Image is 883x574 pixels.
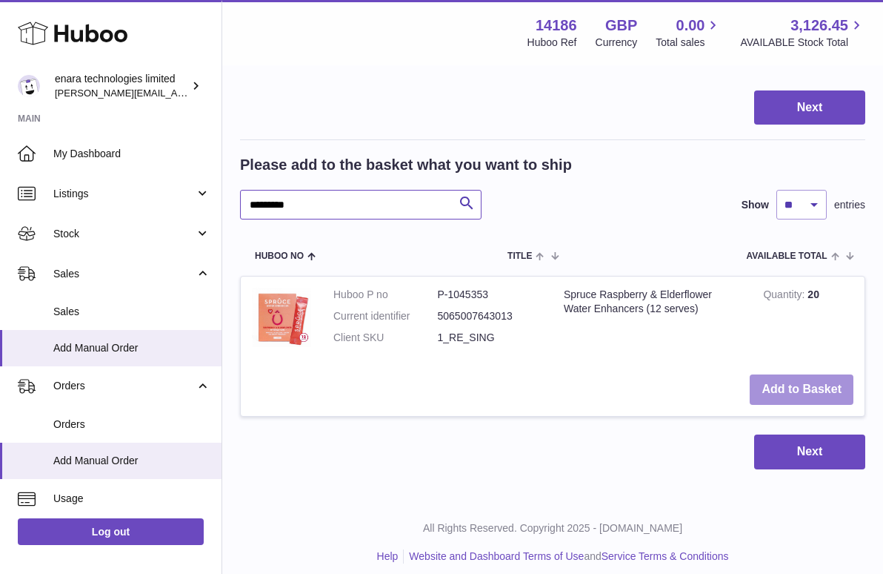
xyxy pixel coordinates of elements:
span: entries [834,198,865,212]
span: [PERSON_NAME][EMAIL_ADDRESS][DOMAIN_NAME] [55,87,297,99]
a: Website and Dashboard Terms of Use [409,550,584,562]
a: Help [377,550,399,562]
img: Spruce Raspberry & Elderflower Water Enhancers (12 serves) [252,288,311,347]
div: Huboo Ref [527,36,577,50]
span: Sales [53,267,195,281]
span: Add Manual Order [53,341,210,355]
button: Next [754,90,865,125]
dt: Client SKU [333,331,438,345]
span: AVAILABLE Stock Total [740,36,865,50]
a: Log out [18,518,204,545]
dd: P-1045353 [438,288,542,302]
li: and [404,550,728,564]
span: 0.00 [676,16,705,36]
span: Add Manual Order [53,454,210,468]
button: Add to Basket [750,375,853,405]
a: 0.00 Total sales [656,16,722,50]
td: Spruce Raspberry & Elderflower Water Enhancers (12 serves) [553,277,752,363]
span: Total sales [656,36,722,50]
span: 3,126.45 [790,16,848,36]
strong: Quantity [763,288,807,304]
span: My Dashboard [53,147,210,161]
dd: 5065007643013 [438,309,542,323]
h2: Please add to the basket what you want to ship [240,155,572,175]
span: Stock [53,227,195,241]
dt: Current identifier [333,309,438,323]
a: 3,126.45 AVAILABLE Stock Total [740,16,865,50]
dd: 1_RE_SING [438,331,542,345]
span: Title [507,251,532,261]
span: Huboo no [255,251,304,261]
span: Sales [53,305,210,319]
dt: Huboo P no [333,288,438,302]
span: Usage [53,492,210,506]
strong: GBP [605,16,637,36]
img: Dee@enara.co [18,75,40,97]
span: AVAILABLE Total [747,251,827,261]
span: Orders [53,418,210,432]
div: enara technologies limited [55,72,188,100]
span: Orders [53,379,195,393]
div: Currency [596,36,638,50]
strong: 14186 [536,16,577,36]
a: Service Terms & Conditions [602,550,729,562]
td: 20 [752,277,864,363]
label: Show [742,198,769,212]
button: Next [754,435,865,469]
p: All Rights Reserved. Copyright 2025 - [DOMAIN_NAME] [234,521,871,535]
span: Listings [53,187,195,201]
